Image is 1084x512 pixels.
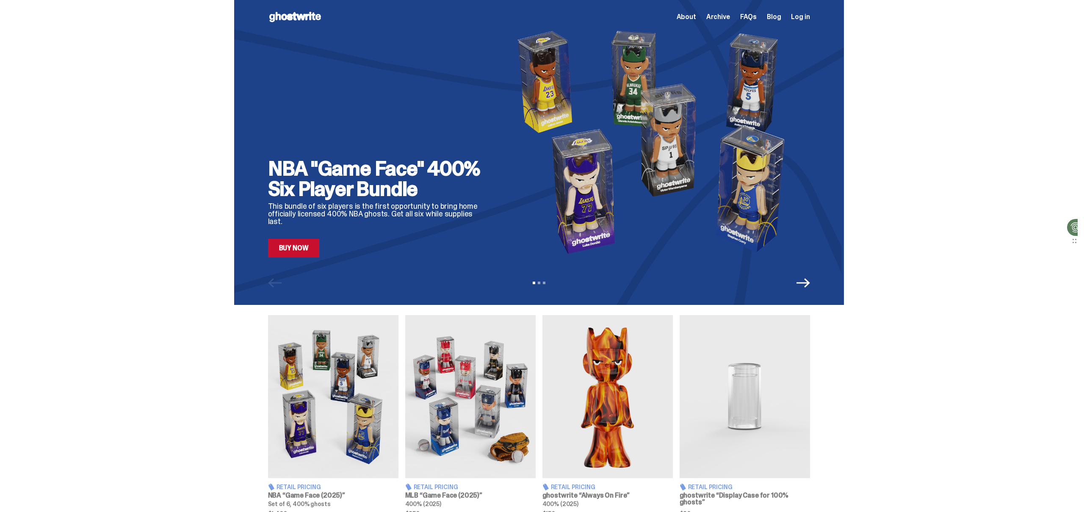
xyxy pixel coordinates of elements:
button: View slide 3 [543,282,545,284]
img: Game Face (2025) [268,315,398,478]
img: Always On Fire [542,315,673,478]
button: View slide 2 [538,282,540,284]
h3: ghostwrite “Display Case for 100% ghosts” [680,492,810,506]
span: 400% (2025) [542,500,578,508]
a: Archive [706,14,730,20]
h3: MLB “Game Face (2025)” [405,492,536,499]
img: NBA "Game Face" 400% Six Player Bundle [502,26,810,257]
a: About [677,14,696,20]
img: Game Face (2025) [405,315,536,478]
button: Next [796,276,810,290]
button: View slide 1 [533,282,535,284]
img: Display Case for 100% ghosts [680,315,810,478]
span: Retail Pricing [414,484,458,490]
h3: NBA “Game Face (2025)” [268,492,398,499]
span: 400% (2025) [405,500,441,508]
span: Retail Pricing [688,484,733,490]
span: Set of 6, 400% ghosts [268,500,331,508]
h3: ghostwrite “Always On Fire” [542,492,673,499]
a: FAQs [740,14,757,20]
span: Retail Pricing [551,484,595,490]
p: This bundle of six players is the first opportunity to bring home officially licensed 400% NBA gh... [268,202,488,225]
span: Retail Pricing [277,484,321,490]
h2: NBA "Game Face" 400% Six Player Bundle [268,158,488,199]
a: Log in [791,14,810,20]
a: Buy Now [268,239,320,257]
a: Blog [767,14,781,20]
